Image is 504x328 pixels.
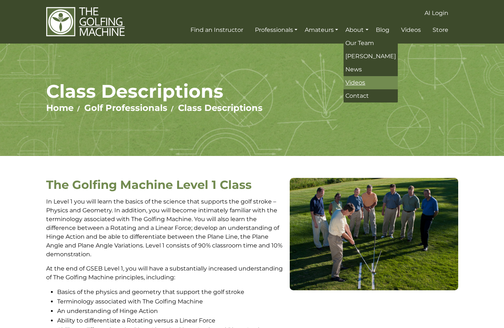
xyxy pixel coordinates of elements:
span: Blog [376,26,389,33]
ul: About [344,37,398,102]
a: Store [431,23,450,37]
a: News [344,63,398,76]
span: AI Login [425,10,448,16]
a: Blog [374,23,391,37]
a: Our Team [344,37,398,50]
span: Store [433,26,448,33]
h2: The Golfing Machine Level 1 Class [46,178,284,192]
a: [PERSON_NAME] [344,50,398,63]
span: Videos [345,79,365,86]
a: Videos [344,76,398,89]
a: Contact [344,89,398,102]
a: Find an Instructor [189,23,245,37]
a: Golf Professionals [84,102,167,113]
p: In Level 1 you will learn the basics of the science that supports the golf stroke – Physics and G... [46,197,284,259]
span: [PERSON_NAME] [345,53,396,60]
span: Contact [345,92,369,99]
li: An understanding of Hinge Action [57,306,284,316]
a: Class Descriptions [178,102,263,113]
a: Professionals [253,23,299,37]
p: At the end of GSEB Level 1, you will have a substantially increased understanding of The Golfing ... [46,264,284,282]
span: Our Team [345,40,374,46]
img: The Golfing Machine [46,7,125,37]
li: Terminology associated with The Golfing Machine [57,297,284,306]
a: Home [46,102,74,113]
span: Find an Instructor [190,26,243,33]
a: AI Login [423,7,450,20]
li: Ability to differentiate a Rotating versus a Linear Force [57,316,284,325]
h1: Class Descriptions [46,80,458,102]
a: Amateurs [303,23,340,37]
li: Basics of the physics and geometry that support the golf stroke [57,287,284,297]
a: Videos [399,23,423,37]
a: About [344,23,370,37]
span: Videos [401,26,421,33]
span: News [345,66,362,73]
